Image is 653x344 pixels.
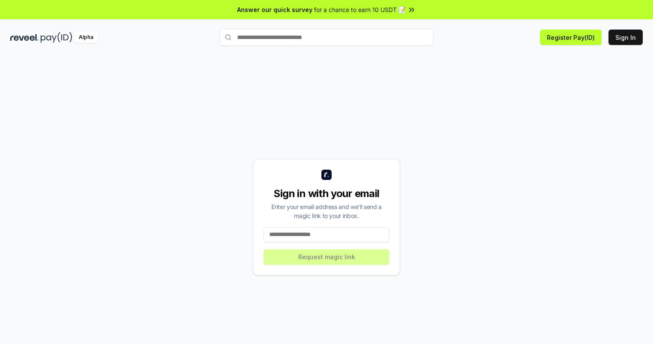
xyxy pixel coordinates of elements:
img: logo_small [321,170,332,180]
button: Sign In [608,30,643,45]
span: for a chance to earn 10 USDT 📝 [314,5,406,14]
img: pay_id [41,32,72,43]
img: reveel_dark [10,32,39,43]
span: Answer our quick survey [237,5,312,14]
div: Enter your email address and we’ll send a magic link to your inbox. [264,202,389,220]
button: Register Pay(ID) [540,30,602,45]
div: Sign in with your email [264,187,389,200]
div: Alpha [74,32,98,43]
